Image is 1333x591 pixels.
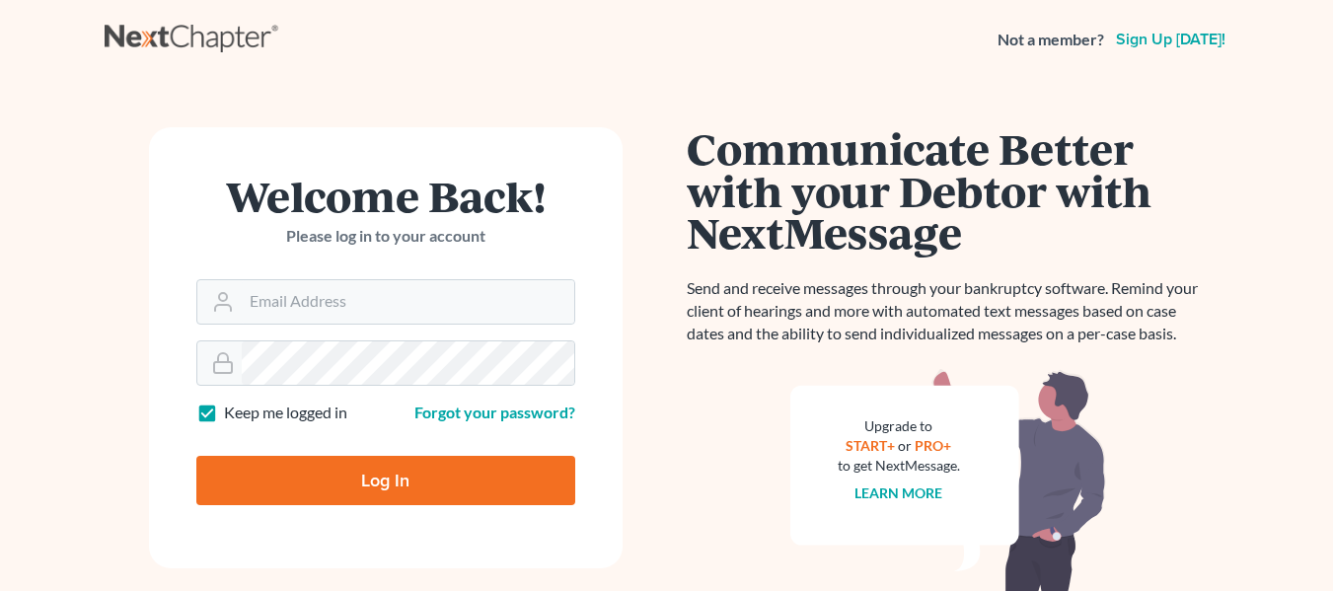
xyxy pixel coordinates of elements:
[854,484,942,501] a: Learn more
[687,127,1210,254] h1: Communicate Better with your Debtor with NextMessage
[838,456,960,476] div: to get NextMessage.
[687,277,1210,345] p: Send and receive messages through your bankruptcy software. Remind your client of hearings and mo...
[846,437,895,454] a: START+
[196,456,575,505] input: Log In
[224,402,347,424] label: Keep me logged in
[915,437,951,454] a: PRO+
[196,175,575,217] h1: Welcome Back!
[1112,32,1229,47] a: Sign up [DATE]!
[196,225,575,248] p: Please log in to your account
[242,280,574,324] input: Email Address
[838,416,960,436] div: Upgrade to
[998,29,1104,51] strong: Not a member?
[414,403,575,421] a: Forgot your password?
[898,437,912,454] span: or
